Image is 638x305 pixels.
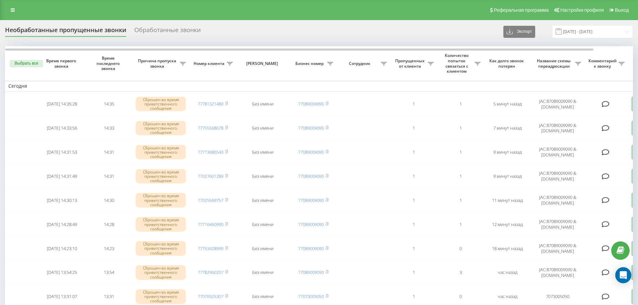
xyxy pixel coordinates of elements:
td: [DATE] 14:31:49 [39,165,85,187]
span: Время последнего звонка [91,56,127,71]
span: Количество попыток связаться с клиентом [440,53,475,74]
span: Сотрудник [340,61,381,66]
td: 1 [390,261,437,284]
a: 77753428999 [198,245,223,251]
td: 14:31 [85,165,132,187]
div: Сброшен во время приветственного сообщения [136,265,186,280]
a: 77716460990 [198,221,223,227]
div: Сброшен во время приветственного сообщения [136,241,186,256]
td: [DATE] 14:23:10 [39,237,85,260]
td: [DATE] 14:31:53 [39,141,85,163]
button: Экспорт [503,26,535,38]
td: Без имени [236,261,290,284]
td: JAC:87089009090 & [DOMAIN_NAME] [531,261,584,284]
td: 1 [390,117,437,140]
a: 77089009090 [298,221,324,227]
td: 12 минут назад [484,213,531,236]
td: Без имени [236,117,290,140]
span: Реферальная программа [494,7,549,13]
td: 1 [390,189,437,212]
td: 1 [437,189,484,212]
td: час назад [484,261,531,284]
td: Без имени [236,213,290,236]
td: [DATE] 14:33:56 [39,117,85,140]
td: 1 [390,165,437,187]
td: JAC:87089009090 & [DOMAIN_NAME] [531,93,584,116]
td: 14:23 [85,237,132,260]
td: 9 минут назад [484,141,531,163]
div: Сброшен во время приветственного сообщения [136,169,186,184]
td: 14:35 [85,93,132,116]
td: Без имени [236,237,290,260]
div: Сброшен во время приветственного сообщения [136,193,186,208]
span: [PERSON_NAME] [242,61,284,66]
a: 77755568678 [198,125,223,131]
a: 77782960207 [198,269,223,275]
div: Сброшен во время приветственного сообщения [136,97,186,111]
td: 1 [390,213,437,236]
td: 1 [437,141,484,163]
button: Выбрать все [10,60,43,67]
a: 77089009090 [298,197,324,203]
span: Причина пропуска звонка [136,58,180,69]
a: 77025569757 [198,197,223,203]
a: 77079325307 [198,293,223,299]
div: Open Intercom Messenger [615,267,631,283]
td: Без имени [236,189,290,212]
div: Необработанные пропущенные звонки [5,26,126,37]
td: 7 минут назад [484,117,531,140]
td: Без имени [236,93,290,116]
td: 1 [437,213,484,236]
a: 77073005050 [298,293,324,299]
span: Время первого звонка [44,58,80,69]
span: Пропущенных от клиента [394,58,428,69]
td: 14:33 [85,117,132,140]
td: 0 [437,237,484,260]
td: 1 [390,237,437,260]
span: Номер клиента [193,61,227,66]
div: Сброшен во время приветственного сообщения [136,217,186,232]
div: Сброшен во время приветственного сообщения [136,289,186,304]
span: Бизнес номер [293,61,327,66]
a: 77713686543 [198,149,223,155]
td: [DATE] 14:30:13 [39,189,85,212]
td: Без имени [236,165,290,187]
td: 1 [437,93,484,116]
span: Как долго звонок потерян [489,58,525,69]
a: 77089009090 [298,245,324,251]
td: Без имени [236,141,290,163]
div: Сброшен во время приветственного сообщения [136,145,186,160]
td: 9 минут назад [484,165,531,187]
a: 77089009090 [298,101,324,107]
td: 14:31 [85,141,132,163]
td: 14:30 [85,189,132,212]
td: JAC:87089009090 & [DOMAIN_NAME] [531,141,584,163]
a: 77781321489 [198,101,223,107]
td: 13:54 [85,261,132,284]
td: JAC:87089009090 & [DOMAIN_NAME] [531,213,584,236]
td: [DATE] 14:28:49 [39,213,85,236]
div: Обработанные звонки [134,26,201,37]
span: Настройки профиля [560,7,604,13]
td: [DATE] 14:35:28 [39,93,85,116]
a: 77089009090 [298,173,324,179]
span: Выход [615,7,629,13]
span: Название схемы переадресации [534,58,575,69]
td: JAC:87089009090 & [DOMAIN_NAME] [531,189,584,212]
td: 3 [437,261,484,284]
td: JAC:87089009090 & [DOMAIN_NAME] [531,237,584,260]
td: JAC:87089009090 & [DOMAIN_NAME] [531,165,584,187]
td: [DATE] 13:54:25 [39,261,85,284]
td: 1 [437,165,484,187]
a: 77089009090 [298,125,324,131]
a: 77027601289 [198,173,223,179]
a: 77089009090 [298,149,324,155]
td: 1 [437,117,484,140]
span: Комментарий к звонку [588,58,619,69]
div: Сброшен во время приветственного сообщения [136,121,186,136]
td: 18 минут назад [484,237,531,260]
a: 77089009090 [298,269,324,275]
td: 1 [390,93,437,116]
td: 14:28 [85,213,132,236]
td: JAC:87089009090 & [DOMAIN_NAME] [531,117,584,140]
